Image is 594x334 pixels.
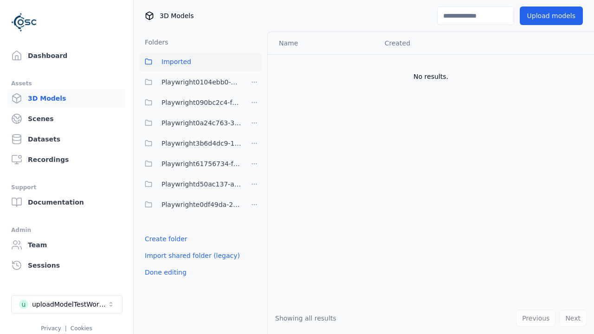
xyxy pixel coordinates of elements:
button: Imported [139,52,262,71]
a: Cookies [71,325,92,332]
div: Admin [11,225,122,236]
span: Playwright0a24c763-3492-4b09-8cbb-e13fe9dff71e [161,117,241,128]
button: Done editing [139,264,192,281]
button: Playwright0104ebb0-733a-4e1d-8949-01bd0ea24caf [139,73,241,91]
div: Assets [11,78,122,89]
td: No results. [268,54,594,99]
div: Support [11,182,122,193]
a: Scenes [7,109,126,128]
a: Import shared folder (legacy) [145,251,240,260]
a: Create folder [145,234,187,244]
th: Name [268,32,377,54]
span: Playwright3b6d4dc9-1f56-43bb-897f-c597c673620a [161,138,241,149]
button: Create folder [139,231,193,247]
a: Sessions [7,256,126,275]
span: | [65,325,67,332]
a: Datasets [7,130,126,148]
button: Playwright0a24c763-3492-4b09-8cbb-e13fe9dff71e [139,114,241,132]
button: Playwright61756734-f366-45a7-98d9-ce141914266a [139,154,241,173]
span: Showing all results [275,315,336,322]
span: Playwright090bc2c4-f545-4694-975a-cca37abf7464 [161,97,241,108]
button: Playwright3b6d4dc9-1f56-43bb-897f-c597c673620a [139,134,241,153]
a: Team [7,236,126,254]
span: Playwright61756734-f366-45a7-98d9-ce141914266a [161,158,241,169]
div: uploadModelTestWorkspace [32,300,107,309]
span: Playwrighte0df49da-2c6c-4763-aa2b-2e11a55af7e2 [161,199,241,210]
span: 3D Models [160,11,194,20]
a: Recordings [7,150,126,169]
a: Dashboard [7,46,126,65]
div: u [19,300,28,309]
span: Playwrightd50ac137-ade3-4bd9-8d69-96586b5194b4 [161,179,241,190]
button: Upload models [520,6,583,25]
button: Playwrighte0df49da-2c6c-4763-aa2b-2e11a55af7e2 [139,195,241,214]
a: Privacy [41,325,61,332]
button: Playwright090bc2c4-f545-4694-975a-cca37abf7464 [139,93,241,112]
button: Playwrightd50ac137-ade3-4bd9-8d69-96586b5194b4 [139,175,241,193]
h3: Folders [139,38,168,47]
span: Playwright0104ebb0-733a-4e1d-8949-01bd0ea24caf [161,77,241,88]
button: Select a workspace [11,295,123,314]
a: 3D Models [7,89,126,108]
button: Import shared folder (legacy) [139,247,245,264]
th: Created [377,32,489,54]
a: Documentation [7,193,126,212]
img: Logo [11,9,37,35]
span: Imported [161,56,191,67]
